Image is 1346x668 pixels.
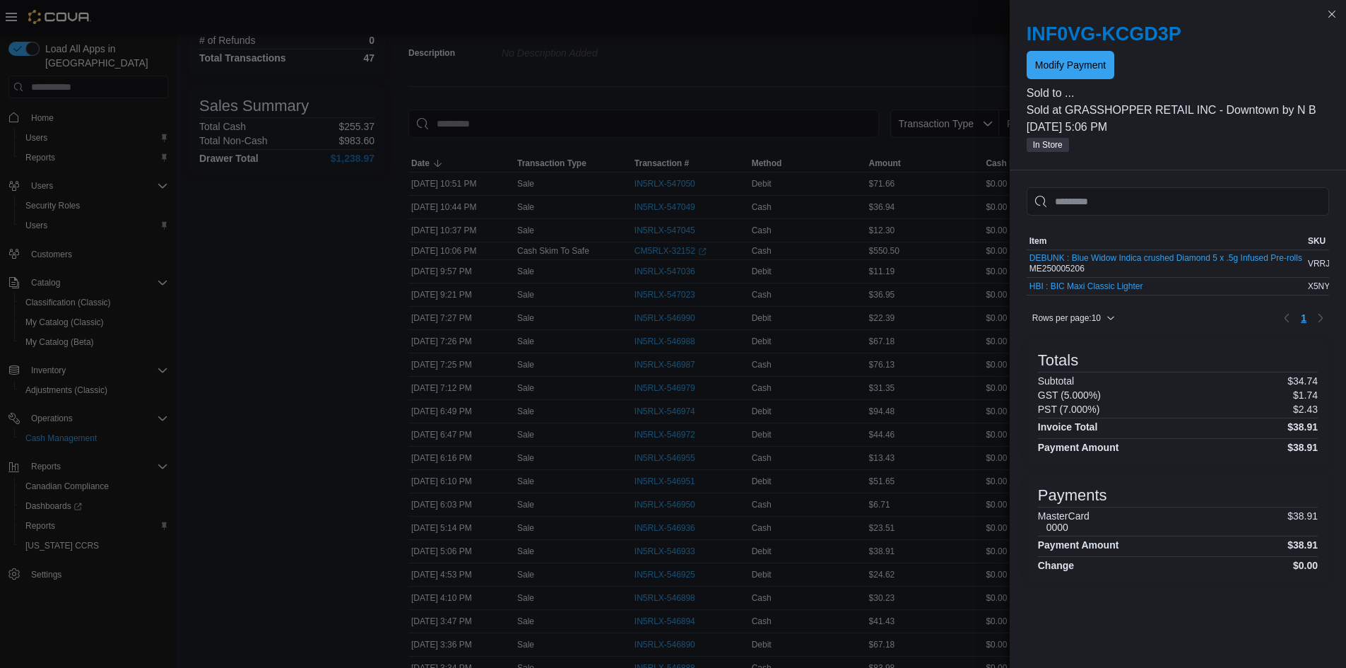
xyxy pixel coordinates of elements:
h6: Subtotal [1038,375,1074,387]
button: Rows per page:10 [1027,310,1121,327]
h4: $38.91 [1287,442,1318,453]
ul: Pagination for table: MemoryTable from EuiInMemoryTable [1295,307,1312,329]
h4: Change [1038,560,1074,571]
h3: Totals [1038,352,1078,369]
button: DEBUNK : Blue Widow Indica crushed Diamond 5 x .5g Infused Pre-rolls [1029,253,1302,263]
button: Item [1027,233,1305,250]
span: Item [1029,235,1047,247]
p: [DATE] 5:06 PM [1027,119,1329,136]
span: SKU [1308,235,1326,247]
h4: Payment Amount [1038,442,1119,453]
div: ME250005206 [1029,253,1302,274]
h2: INF0VG-KCGD3P [1027,23,1329,45]
h4: Payment Amount [1038,539,1119,551]
span: 1 [1301,311,1306,325]
h4: Invoice Total [1038,421,1098,433]
h4: $0.00 [1293,560,1318,571]
h6: MasterCard [1038,510,1090,522]
p: $2.43 [1293,404,1318,415]
button: HBI : BIC Maxi Classic Lighter [1029,281,1143,291]
nav: Pagination for table: MemoryTable from EuiInMemoryTable [1278,307,1329,329]
input: This is a search bar. As you type, the results lower in the page will automatically filter. [1027,187,1329,216]
button: Modify Payment [1027,51,1114,79]
p: Sold to ... [1027,85,1329,102]
h6: 0000 [1046,522,1090,533]
button: Page 1 of 1 [1295,307,1312,329]
span: In Store [1033,139,1063,151]
p: Sold at GRASSHOPPER RETAIL INC - Downtown by N B [1027,102,1329,119]
p: $34.74 [1287,375,1318,387]
span: Rows per page : 10 [1032,312,1101,324]
span: In Store [1027,138,1069,152]
p: $1.74 [1293,389,1318,401]
span: Modify Payment [1035,58,1106,72]
p: $38.91 [1287,510,1318,533]
button: Close this dialog [1323,6,1340,23]
h6: GST (5.000%) [1038,389,1101,401]
h3: Payments [1038,487,1107,504]
button: Previous page [1278,310,1295,327]
h6: PST (7.000%) [1038,404,1100,415]
button: Next page [1312,310,1329,327]
h4: $38.91 [1287,539,1318,551]
h4: $38.91 [1287,421,1318,433]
